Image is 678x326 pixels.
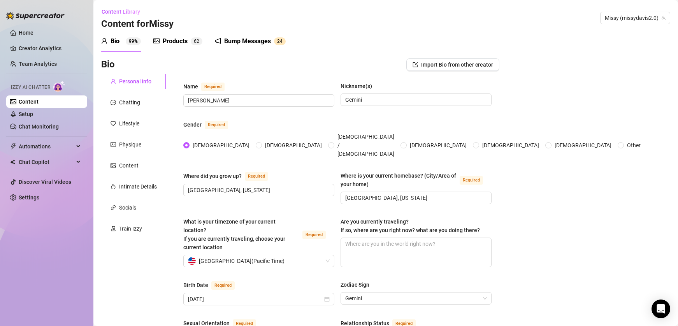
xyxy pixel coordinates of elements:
[421,62,493,68] span: Import Bio from other creator
[341,280,369,289] div: Zodiac Sign
[413,62,418,67] span: import
[183,120,202,129] div: Gender
[341,82,372,90] div: Nickname(s)
[163,37,188,46] div: Products
[101,18,174,30] h3: Content for Missy
[262,141,325,150] span: [DEMOGRAPHIC_DATA]
[661,16,666,20] span: team
[188,257,196,265] img: us
[6,12,65,19] img: logo-BBDzfeDw.svg
[19,61,57,67] a: Team Analytics
[19,156,74,168] span: Chat Copilot
[190,141,253,150] span: [DEMOGRAPHIC_DATA]
[119,203,136,212] div: Socials
[605,12,666,24] span: Missy (missydavis2.0)
[119,182,157,191] div: Intimate Details
[334,132,397,158] span: [DEMOGRAPHIC_DATA] / [DEMOGRAPHIC_DATA]
[201,83,225,91] span: Required
[11,84,50,91] span: Izzy AI Chatter
[119,98,140,107] div: Chatting
[10,159,15,165] img: Chat Copilot
[111,100,116,105] span: message
[10,143,16,150] span: thunderbolt
[19,140,74,153] span: Automations
[215,38,221,44] span: notification
[111,205,116,210] span: link
[183,172,242,180] div: Where did you grow up?
[19,99,39,105] a: Content
[111,142,116,147] span: idcard
[183,82,233,91] label: Name
[341,171,492,189] label: Where is your current homebase? (City/Area of your home)
[119,140,141,149] div: Physique
[111,184,116,189] span: fire
[101,5,146,18] button: Content Library
[245,172,268,181] span: Required
[19,179,71,185] a: Discover Viral Videos
[183,120,237,129] label: Gender
[183,219,285,250] span: What is your timezone of your current location? If you are currently traveling, choose your curre...
[119,77,151,86] div: Personal Info
[53,81,65,92] img: AI Chatter
[191,37,202,45] sup: 62
[274,37,286,45] sup: 24
[406,58,499,71] button: Import Bio from other creator
[102,9,140,15] span: Content Library
[479,141,542,150] span: [DEMOGRAPHIC_DATA]
[341,219,480,233] span: Are you currently traveling? If so, where are you right now? what are you doing there?
[111,37,119,46] div: Bio
[183,281,208,289] div: Birth Date
[183,171,277,181] label: Where did you grow up?
[224,37,271,46] div: Bump Messages
[345,194,485,202] input: Where is your current homebase? (City/Area of your home)
[460,176,483,185] span: Required
[101,38,107,44] span: user
[19,42,81,55] a: Creator Analytics
[345,293,487,304] span: Gemini
[341,171,457,189] div: Where is your current homebase? (City/Area of your home)
[552,141,615,150] span: [DEMOGRAPHIC_DATA]
[199,255,285,267] span: [GEOGRAPHIC_DATA] ( Pacific Time )
[188,96,328,105] input: Name
[341,82,378,90] label: Nickname(s)
[407,141,470,150] span: [DEMOGRAPHIC_DATA]
[19,123,59,130] a: Chat Monitoring
[183,82,198,91] div: Name
[119,224,142,233] div: Train Izzy
[652,300,670,318] div: Open Intercom Messenger
[183,280,243,290] label: Birth Date
[302,231,326,239] span: Required
[345,95,485,104] input: Nickname(s)
[101,58,115,71] h3: Bio
[111,163,116,168] span: picture
[153,38,160,44] span: picture
[119,161,139,170] div: Content
[341,280,375,289] label: Zodiac Sign
[119,119,139,128] div: Lifestyle
[188,186,328,194] input: Where did you grow up?
[111,121,116,126] span: heart
[126,37,141,45] sup: 99%
[19,30,33,36] a: Home
[188,295,323,303] input: Birth Date
[211,281,235,290] span: Required
[111,226,116,231] span: experiment
[277,39,280,44] span: 2
[111,79,116,84] span: user
[205,121,228,129] span: Required
[280,39,283,44] span: 4
[19,111,33,117] a: Setup
[624,141,644,150] span: Other
[194,39,197,44] span: 6
[197,39,199,44] span: 2
[19,194,39,201] a: Settings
